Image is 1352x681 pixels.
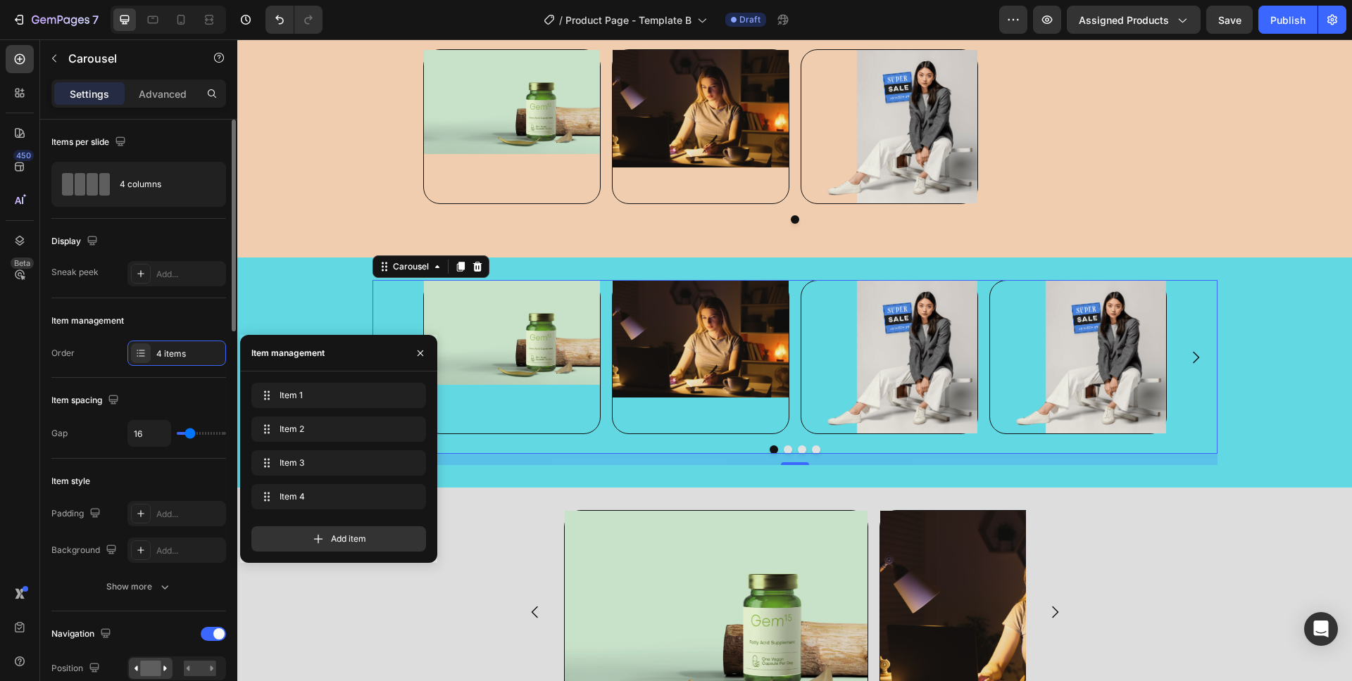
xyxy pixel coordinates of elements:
div: Add... [156,545,223,557]
div: 4 columns [120,168,206,201]
div: Item spacing [51,391,122,410]
div: Sneak peek [51,266,99,279]
span: Save [1218,14,1241,26]
span: Item 2 [280,423,392,435]
button: Dot [553,176,562,184]
div: Item style [51,475,90,488]
button: Publish [1258,6,1317,34]
div: Add... [156,508,223,521]
button: 7 [6,6,105,34]
div: Display [51,232,101,251]
button: Carousel Back Arrow [137,298,177,338]
span: Item 3 [280,457,392,469]
span: Add item [331,533,366,545]
img: gempages_539117088627754116-ee225be8-74c0-404b-ab95-e876eb4ae1d0.png [564,241,740,395]
div: Navigation [51,625,114,644]
div: Padding [51,504,104,523]
button: Dot [532,406,541,414]
div: Background [51,541,120,560]
span: Draft [739,13,760,26]
div: Carousel [153,221,194,234]
iframe: To enrich screen reader interactions, please activate Accessibility in Grammarly extension settings [237,39,1352,681]
div: Order [51,347,75,359]
div: Item management [251,347,325,359]
span: Assigned Products [1079,13,1169,27]
img: gempages_539117088627754116-ad085a66-57bc-4109-8399-ddf96e6ff951.webp [327,471,630,673]
button: Assigned Products [1067,6,1201,34]
div: Item management [51,314,124,327]
button: Dot [575,406,583,414]
img: gempages_539117088627754116-c4ff2e2c-9999-4016-b36f-3759032b5f0b.png [375,241,551,359]
p: Advanced [139,87,187,101]
p: Carousel [68,50,188,67]
div: Position [51,659,103,678]
div: Open Intercom Messenger [1304,612,1338,646]
div: Undo/Redo [265,6,323,34]
button: Carousel Next Arrow [798,553,837,592]
img: gempages_539117088627754116-c4ff2e2c-9999-4016-b36f-3759032b5f0b.png [643,471,946,673]
img: gempages_539117088627754116-ad085a66-57bc-4109-8399-ddf96e6ff951.webp [187,241,363,345]
p: 7 [92,11,99,28]
button: Carousel Next Arrow [939,298,978,338]
span: Item 4 [280,490,392,503]
span: Product Page - Template B [565,13,691,27]
div: Items per slide [51,133,129,152]
div: Beta [11,257,34,269]
div: Gap [51,427,68,440]
button: Dot [546,406,555,414]
button: Carousel Back Arrow [278,553,318,592]
span: Item 1 [280,389,392,402]
div: Publish [1270,13,1306,27]
button: Dot [561,406,569,414]
div: 450 [13,150,34,161]
img: gempages_539117088627754116-ee225be8-74c0-404b-ab95-e876eb4ae1d0.png [753,241,929,395]
span: / [559,13,563,27]
div: Add... [156,268,223,281]
div: Show more [106,580,172,594]
div: 4 items [156,348,223,360]
p: Settings [70,87,109,101]
input: Auto [128,421,170,446]
button: Save [1206,6,1253,34]
button: Show more [51,574,226,599]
